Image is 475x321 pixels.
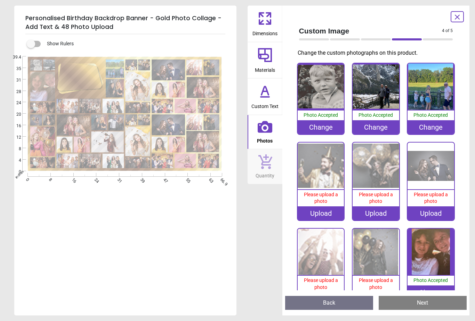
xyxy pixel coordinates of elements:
[353,120,399,134] div: Change
[408,285,454,299] div: Change
[304,192,338,204] span: Please upload a photo
[248,78,282,115] button: Custom Text
[8,77,21,83] span: 31
[251,100,279,110] span: Custom Text
[8,123,21,129] span: 16
[8,146,21,152] span: 8
[184,177,189,182] span: 55
[8,135,21,140] span: 12
[359,277,393,290] span: Please upload a photo
[219,177,223,182] span: 66.9
[8,169,21,175] span: 0
[379,296,467,310] button: Next
[298,206,344,220] div: Upload
[413,112,448,118] span: Photo Accepted
[304,112,338,118] span: Photo Accepted
[8,89,21,95] span: 28
[207,177,212,182] span: 63
[255,63,275,74] span: Materials
[359,112,393,118] span: Photo Accepted
[8,158,21,163] span: 4
[442,28,453,34] span: 4 of 5
[248,149,282,184] button: Quantity
[70,177,75,182] span: 16
[359,192,393,204] span: Please upload a photo
[299,26,442,36] span: Custom Image
[31,40,236,48] div: Show Rulers
[47,177,52,182] span: 8
[139,177,143,182] span: 39
[248,42,282,78] button: Materials
[8,100,21,106] span: 24
[353,206,399,220] div: Upload
[8,66,21,72] span: 35
[413,277,448,283] span: Photo Accepted
[252,27,277,37] span: Dimensions
[116,177,120,182] span: 31
[256,169,274,179] span: Quantity
[304,277,338,290] span: Please upload a photo
[93,177,97,182] span: 24
[298,49,459,57] p: Change the custom photographs on this product.
[248,115,282,149] button: Photos
[408,120,454,134] div: Change
[257,134,273,145] span: Photos
[25,11,225,34] h5: Personalised Birthday Backdrop Banner - Gold Photo Collage - Add Text & 48 Photo Upload
[408,206,454,220] div: Upload
[8,112,21,117] span: 20
[24,177,29,182] span: 0
[248,6,282,42] button: Dimensions
[285,296,373,310] button: Back
[414,192,448,204] span: Please upload a photo
[8,54,21,60] span: 39.4
[162,177,166,182] span: 47
[298,120,344,134] div: Change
